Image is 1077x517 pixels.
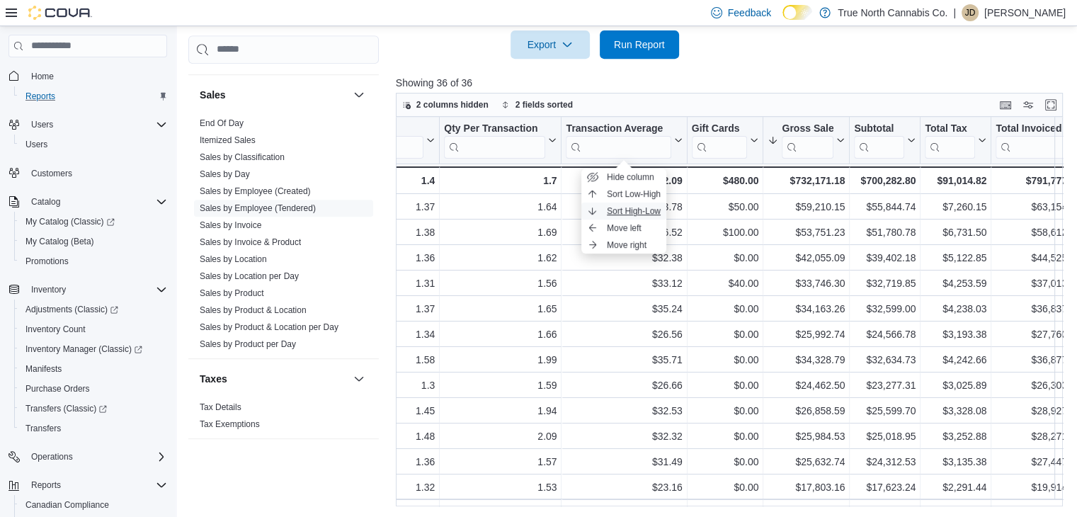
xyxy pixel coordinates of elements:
[200,169,250,180] span: Sales by Day
[566,122,671,158] div: Transaction Average
[691,326,758,343] div: $0.00
[25,139,47,150] span: Users
[20,400,113,417] a: Transfers (Classic)
[782,122,833,158] div: Gross Sales
[768,402,845,419] div: $26,858.59
[444,122,557,158] button: Qty Per Transaction
[200,186,311,197] span: Sales by Employee (Created)
[925,351,986,368] div: $4,242.66
[925,428,986,445] div: $3,252.88
[691,122,747,158] div: Gift Card Sales
[566,275,682,292] div: $33.12
[691,198,758,215] div: $50.00
[25,324,86,335] span: Inventory Count
[14,300,173,319] a: Adjustments (Classic)
[1042,96,1059,113] button: Enter fullscreen
[14,419,173,438] button: Transfers
[25,477,167,494] span: Reports
[444,428,557,445] div: 2.09
[566,479,682,496] div: $23.16
[962,4,979,21] div: Jessica Devereux
[20,233,167,250] span: My Catalog (Beta)
[854,326,916,343] div: $24,566.78
[768,479,845,496] div: $17,803.16
[3,475,173,495] button: Reports
[196,351,435,368] div: 1.58
[200,203,316,214] span: Sales by Employee (Tendered)
[14,212,173,232] a: My Catalog (Classic)
[196,300,435,317] div: 1.37
[20,380,167,397] span: Purchase Orders
[566,224,682,241] div: $36.52
[25,193,167,210] span: Catalog
[200,254,267,264] a: Sales by Location
[196,249,435,266] div: 1.36
[607,239,646,251] span: Move right
[200,220,261,231] span: Sales by Invoice
[925,249,986,266] div: $5,122.85
[14,359,173,379] button: Manifests
[854,377,916,394] div: $23,277.31
[566,172,682,189] div: $32.09
[566,122,682,158] button: Transaction Average
[20,136,167,153] span: Users
[925,402,986,419] div: $3,328.08
[768,326,845,343] div: $25,992.74
[854,300,916,317] div: $32,599.00
[984,4,1066,21] p: [PERSON_NAME]
[20,301,124,318] a: Adjustments (Classic)
[20,360,167,377] span: Manifests
[768,275,845,292] div: $33,746.30
[200,322,338,332] a: Sales by Product & Location per Day
[581,186,666,203] button: Sort Low-High
[25,91,55,102] span: Reports
[25,164,167,182] span: Customers
[444,351,557,368] div: 1.99
[3,192,173,212] button: Catalog
[607,205,661,217] span: Sort High-Low
[854,122,904,135] div: Subtotal
[200,419,260,430] span: Tax Exemptions
[519,30,581,59] span: Export
[854,122,916,158] button: Subtotal
[195,122,423,135] div: Items Per Transaction
[997,96,1014,113] button: Keyboard shortcuts
[925,377,986,394] div: $3,025.89
[20,253,167,270] span: Promotions
[925,326,986,343] div: $3,193.38
[925,122,986,158] button: Total Tax
[581,237,666,254] button: Move right
[607,188,661,200] span: Sort Low-High
[25,383,90,394] span: Purchase Orders
[25,304,118,315] span: Adjustments (Classic)
[782,20,783,21] span: Dark Mode
[854,275,916,292] div: $32,719.85
[444,453,557,470] div: 1.57
[200,402,241,413] span: Tax Details
[20,341,167,358] span: Inventory Manager (Classic)
[20,213,120,230] a: My Catalog (Classic)
[614,38,665,52] span: Run Report
[996,122,1069,158] div: Total Invoiced
[444,275,557,292] div: 1.56
[20,360,67,377] a: Manifests
[953,4,956,21] p: |
[20,253,74,270] a: Promotions
[14,495,173,515] button: Canadian Compliance
[200,305,307,315] a: Sales by Product & Location
[20,301,167,318] span: Adjustments (Classic)
[566,377,682,394] div: $26.66
[566,122,671,135] div: Transaction Average
[200,135,256,145] a: Itemized Sales
[416,99,489,110] span: 2 columns hidden
[691,249,758,266] div: $0.00
[925,224,986,241] div: $6,731.50
[691,377,758,394] div: $0.00
[200,288,264,299] span: Sales by Product
[200,203,316,213] a: Sales by Employee (Tendered)
[854,198,916,215] div: $55,844.74
[444,249,557,266] div: 1.62
[25,193,66,210] button: Catalog
[25,281,72,298] button: Inventory
[581,169,666,186] button: Hide column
